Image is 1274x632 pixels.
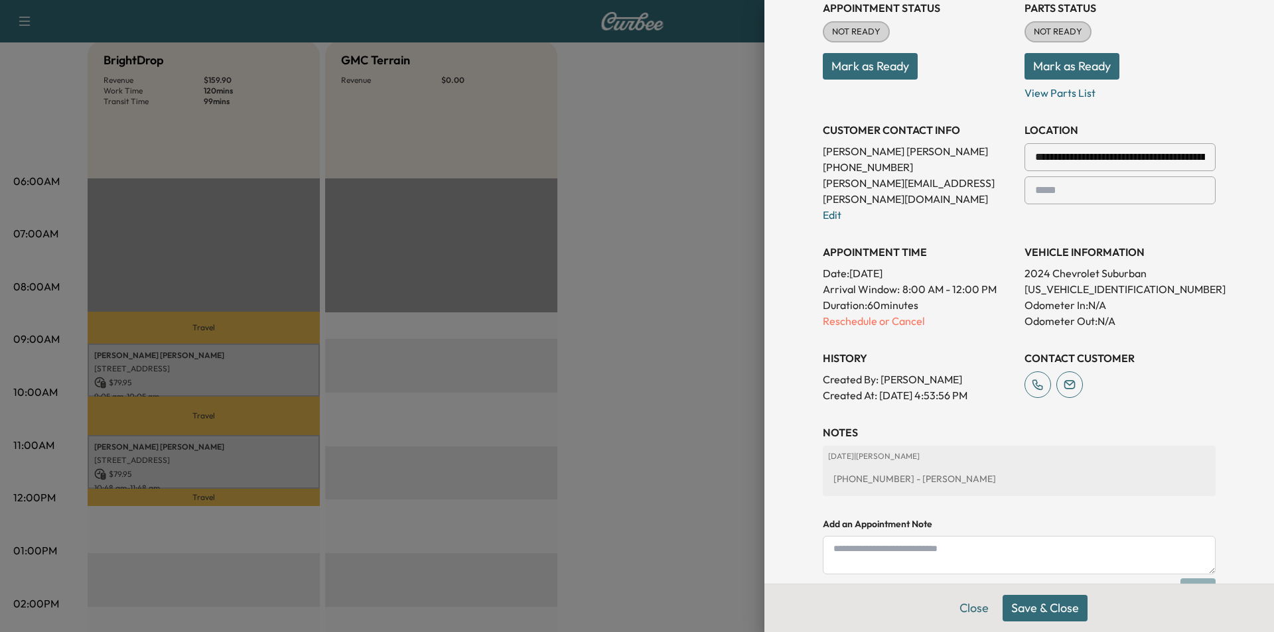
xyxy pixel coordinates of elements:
p: Odometer In: N/A [1025,297,1216,313]
button: Mark as Ready [823,53,918,80]
p: Date: [DATE] [823,265,1014,281]
span: 8:00 AM - 12:00 PM [902,281,997,297]
h4: Add an Appointment Note [823,517,1216,531]
button: Close [951,595,997,621]
p: [DATE] | [PERSON_NAME] [828,451,1210,462]
h3: CUSTOMER CONTACT INFO [823,122,1014,138]
button: Mark as Ready [1025,53,1119,80]
p: Odometer Out: N/A [1025,313,1216,329]
p: Created By : [PERSON_NAME] [823,371,1014,387]
p: Reschedule or Cancel [823,313,1014,329]
p: Created At : [DATE] 4:53:56 PM [823,387,1014,403]
p: [PHONE_NUMBER] [823,159,1014,175]
span: NOT READY [824,25,888,38]
h3: VEHICLE INFORMATION [1025,244,1216,260]
p: Duration: 60 minutes [823,297,1014,313]
h3: History [823,350,1014,366]
p: View Parts List [1025,80,1216,101]
h3: NOTES [823,424,1216,440]
p: [PERSON_NAME] [PERSON_NAME] [823,143,1014,159]
p: Arrival Window: [823,281,1014,297]
p: [US_VEHICLE_IDENTIFICATION_NUMBER] [1025,281,1216,297]
h3: APPOINTMENT TIME [823,244,1014,260]
p: 2024 Chevrolet Suburban [1025,265,1216,281]
button: Save & Close [1003,595,1088,621]
p: [PERSON_NAME][EMAIL_ADDRESS][PERSON_NAME][DOMAIN_NAME] [823,175,1014,207]
h3: LOCATION [1025,122,1216,138]
span: NOT READY [1026,25,1090,38]
a: Edit [823,208,841,221]
div: [PHONE_NUMBER] - [PERSON_NAME] [828,467,1210,491]
h3: CONTACT CUSTOMER [1025,350,1216,366]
